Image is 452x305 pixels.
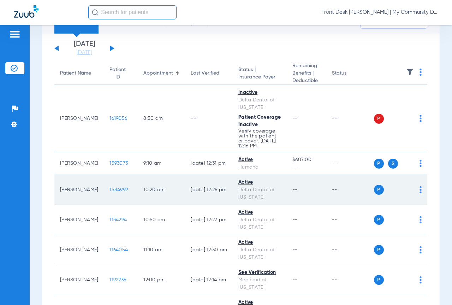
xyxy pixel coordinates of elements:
img: x.svg [404,216,411,223]
div: Active [238,179,281,186]
span: 1134294 [109,217,127,222]
div: Patient ID [109,66,126,81]
div: Active [238,209,281,216]
span: P [374,159,384,169]
div: Delta Dental of [US_STATE] [238,96,281,111]
span: Patient Coverage Inactive [238,115,281,127]
td: [PERSON_NAME] [54,175,104,205]
span: Insurance Payer [238,74,281,81]
td: 9:10 AM [138,152,185,175]
span: -- [292,187,298,192]
img: Zuub Logo [14,5,38,18]
div: Delta Dental of [US_STATE] [238,246,281,261]
td: [DATE] 12:14 PM [185,265,233,295]
div: Inactive [238,89,281,96]
span: P [374,275,384,285]
th: Remaining Benefits | [287,62,326,85]
span: 1164054 [109,247,128,252]
td: -- [185,85,233,152]
div: Last Verified [191,70,219,77]
th: Status [326,62,374,85]
span: 1192236 [109,277,126,282]
td: [DATE] 12:31 PM [185,152,233,175]
img: group-dot-blue.svg [420,115,422,122]
td: -- [326,85,374,152]
span: P [374,185,384,195]
img: group-dot-blue.svg [420,246,422,253]
span: S [388,159,398,169]
iframe: Chat Widget [417,271,452,305]
td: [DATE] 12:30 PM [185,235,233,265]
span: -- [292,277,298,282]
td: [PERSON_NAME] [54,205,104,235]
img: group-dot-blue.svg [420,69,422,76]
span: Deductible [292,77,320,84]
img: Search Icon [92,9,98,16]
span: 1593073 [109,161,128,166]
td: -- [326,265,374,295]
img: group-dot-blue.svg [420,160,422,167]
span: -- [292,217,298,222]
td: -- [326,152,374,175]
td: [DATE] 12:26 PM [185,175,233,205]
span: 1584999 [109,187,128,192]
td: [PERSON_NAME] [54,85,104,152]
a: [DATE] [63,49,106,56]
td: [PERSON_NAME] [54,152,104,175]
span: P [374,215,384,225]
img: x.svg [404,115,411,122]
img: x.svg [404,186,411,193]
td: 12:00 PM [138,265,185,295]
span: -- [292,247,298,252]
td: -- [326,175,374,205]
th: Status | [233,62,287,85]
div: Humana [238,164,281,171]
p: Verify coverage with the patient or payer. [DATE] 12:16 PM. [238,129,281,148]
span: -- [292,116,298,121]
img: hamburger-icon [9,30,20,39]
div: See Verification [238,269,281,276]
span: -- [292,164,320,171]
div: Medicaid of [US_STATE] [238,276,281,291]
td: 11:10 AM [138,235,185,265]
img: x.svg [404,160,411,167]
div: Active [238,239,281,246]
td: [DATE] 12:27 PM [185,205,233,235]
span: Front Desk [PERSON_NAME] | My Community Dental Centers [321,9,438,16]
td: -- [326,235,374,265]
div: Patient ID [109,66,132,81]
div: Delta Dental of [US_STATE] [238,216,281,231]
td: [PERSON_NAME] [54,235,104,265]
img: x.svg [404,246,411,253]
span: 1619056 [109,116,127,121]
img: x.svg [404,276,411,283]
span: P [374,245,384,255]
div: Appointment [143,70,179,77]
div: Appointment [143,70,173,77]
td: 10:50 AM [138,205,185,235]
img: filter.svg [406,69,414,76]
div: Patient Name [60,70,91,77]
div: Patient Name [60,70,98,77]
div: Delta Dental of [US_STATE] [238,186,281,201]
span: $607.00 [292,156,320,164]
td: 8:50 AM [138,85,185,152]
input: Search for patients [88,5,177,19]
div: Last Verified [191,70,227,77]
li: [DATE] [63,41,106,56]
img: group-dot-blue.svg [420,186,422,193]
td: [PERSON_NAME] [54,265,104,295]
td: 10:20 AM [138,175,185,205]
img: group-dot-blue.svg [420,216,422,223]
div: Active [238,156,281,164]
td: -- [326,205,374,235]
span: P [374,114,384,124]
